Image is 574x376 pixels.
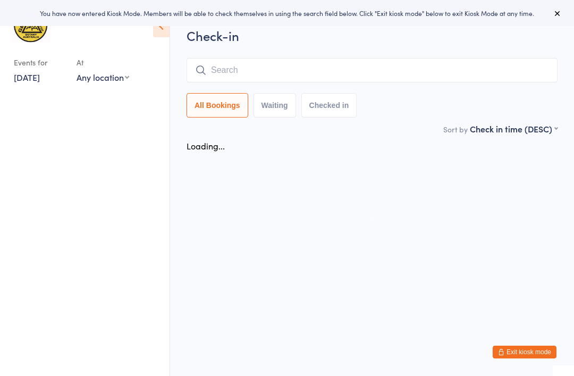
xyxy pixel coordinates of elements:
[301,93,357,118] button: Checked in
[14,71,40,83] a: [DATE]
[254,93,296,118] button: Waiting
[470,123,558,135] div: Check in time (DESC)
[493,346,556,358] button: Exit kiosk mode
[187,93,248,118] button: All Bookings
[187,27,558,44] h2: Check-in
[14,54,66,71] div: Events for
[77,71,129,83] div: Any location
[187,140,225,152] div: Loading...
[443,124,468,135] label: Sort by
[187,58,558,82] input: Search
[17,9,557,18] div: You have now entered Kiosk Mode. Members will be able to check themselves in using the search fie...
[77,54,129,71] div: At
